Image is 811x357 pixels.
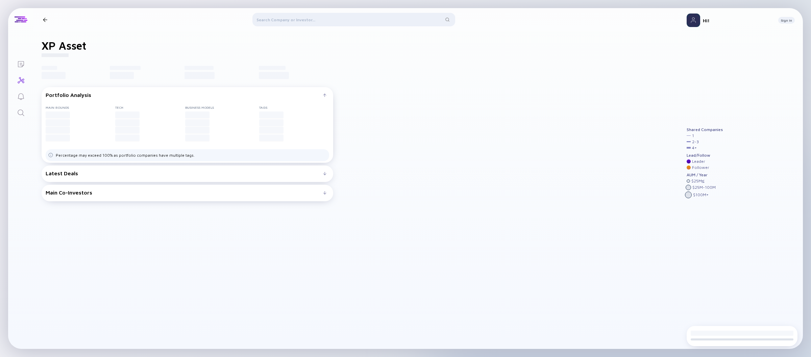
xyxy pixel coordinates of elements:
[46,170,323,176] div: Latest Deals
[458,125,583,234] img: graph-loading.svg
[56,153,195,158] div: Percentage may exceed 100% as portfolio companies have multiple tags.
[46,189,323,196] div: Main Co-Investors
[259,105,329,109] div: Tags
[692,146,697,150] div: 4 +
[8,72,33,88] a: Investor Map
[115,105,185,109] div: Tech
[778,17,795,24] button: Sign In
[687,173,723,177] div: AUM / Year
[692,185,716,190] div: $ 25M - 100M
[703,18,773,23] div: Hi!
[8,104,33,120] a: Search
[691,179,705,183] div: $ 25M
[8,88,33,104] a: Reminders
[693,193,709,197] div: $ 100M +
[48,153,53,157] img: Tags Dislacimer info icon
[702,179,705,183] div: ≤
[692,159,705,164] div: Leader
[692,139,699,144] div: 2 - 3
[687,153,723,158] div: Lead/Follow
[692,165,709,170] div: Follower
[692,133,694,138] div: 1
[185,105,259,109] div: Business Models
[8,55,33,72] a: Lists
[46,105,115,109] div: Main rounds
[687,127,723,132] div: Shared Companies
[46,92,323,98] div: Portfolio Analysis
[687,14,700,27] img: Profile Picture
[42,39,87,52] h1: XP Asset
